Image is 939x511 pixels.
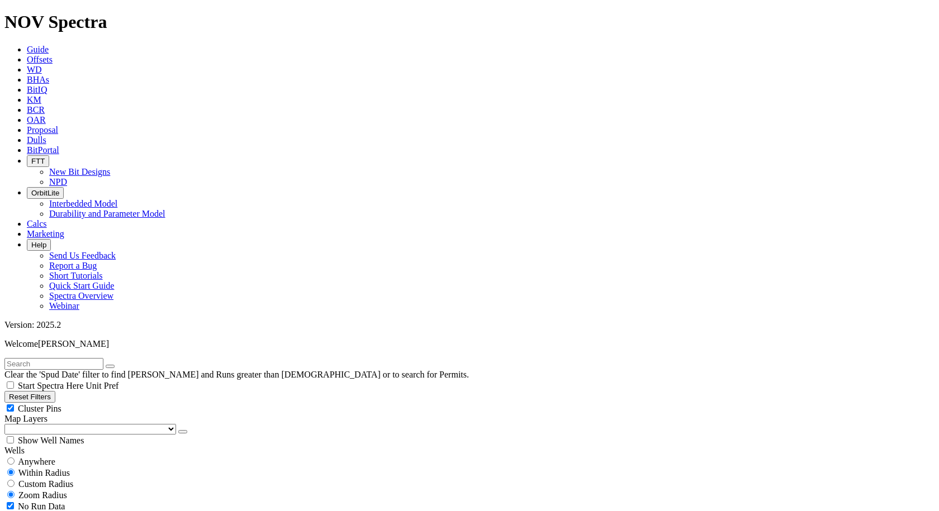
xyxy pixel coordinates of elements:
[18,457,55,466] span: Anywhere
[4,320,935,330] div: Version: 2025.2
[4,358,103,370] input: Search
[49,271,103,280] a: Short Tutorials
[27,229,64,238] a: Marketing
[7,381,14,389] input: Start Spectra Here
[27,125,58,135] a: Proposal
[27,65,42,74] a: WD
[27,135,46,145] a: Dulls
[31,189,59,197] span: OrbitLite
[49,251,116,260] a: Send Us Feedback
[49,167,110,176] a: New Bit Designs
[49,301,79,311] a: Webinar
[86,381,118,390] span: Unit Pref
[18,468,70,477] span: Within Radius
[18,490,67,500] span: Zoom Radius
[49,209,165,218] a: Durability and Parameter Model
[49,291,113,300] a: Spectra Overview
[27,55,53,64] a: Offsets
[18,479,73,489] span: Custom Radius
[27,187,64,199] button: OrbitLite
[49,281,114,290] a: Quick Start Guide
[4,391,55,403] button: Reset Filters
[27,75,49,84] a: BHAs
[38,339,109,348] span: [PERSON_NAME]
[18,404,61,413] span: Cluster Pins
[27,145,59,155] a: BitPortal
[31,241,46,249] span: Help
[49,177,67,187] a: NPD
[27,239,51,251] button: Help
[31,157,45,165] span: FTT
[49,199,117,208] a: Interbedded Model
[27,105,45,114] a: BCR
[18,502,65,511] span: No Run Data
[27,155,49,167] button: FTT
[27,85,47,94] a: BitIQ
[18,436,84,445] span: Show Well Names
[4,414,48,423] span: Map Layers
[27,95,41,104] a: KM
[4,12,935,32] h1: NOV Spectra
[27,115,46,125] a: OAR
[4,370,469,379] span: Clear the 'Spud Date' filter to find [PERSON_NAME] and Runs greater than [DEMOGRAPHIC_DATA] or to...
[27,45,49,54] a: Guide
[4,446,935,456] div: Wells
[49,261,97,270] a: Report a Bug
[18,381,83,390] span: Start Spectra Here
[4,339,935,349] p: Welcome
[27,219,47,228] a: Calcs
